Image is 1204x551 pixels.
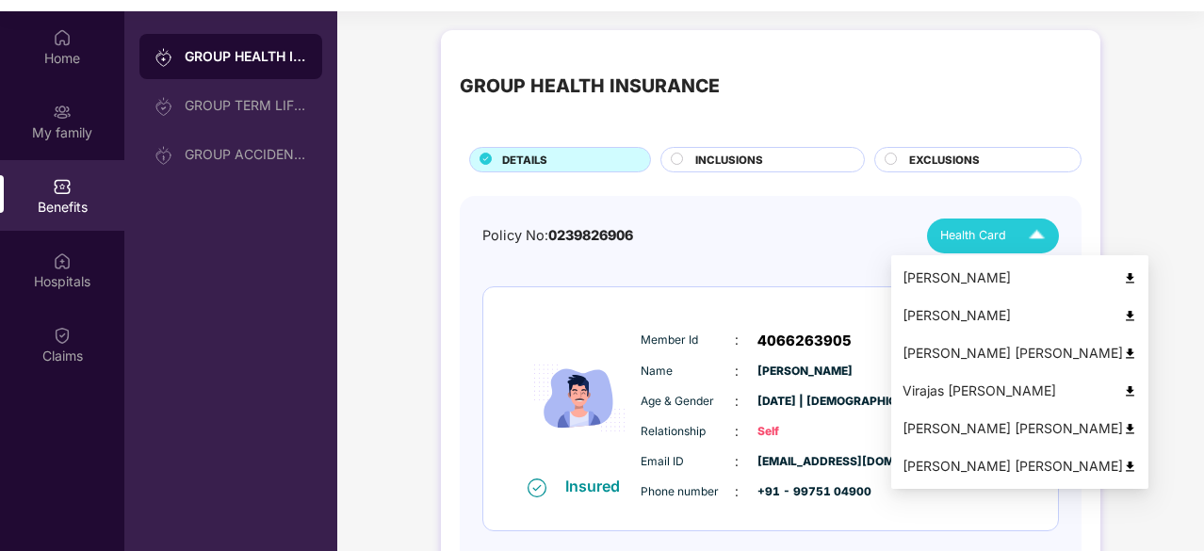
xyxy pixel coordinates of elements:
span: [DATE] | [DEMOGRAPHIC_DATA] [757,393,852,411]
span: [EMAIL_ADDRESS][DOMAIN_NAME] [757,453,852,471]
span: : [735,421,739,442]
img: svg+xml;base64,PHN2ZyB3aWR0aD0iMjAiIGhlaWdodD0iMjAiIHZpZXdCb3g9IjAgMCAyMCAyMCIgZmlsbD0ibm9uZSIgeG... [155,97,173,116]
img: Icuh8uwCUCF+XjCZyLQsAKiDCM9HiE6CMYmKQaPGkZKaA32CAAACiQcFBJY0IsAAAAASUVORK5CYII= [1020,219,1053,252]
img: icon [523,320,636,476]
span: [PERSON_NAME] [757,363,852,381]
span: +91 - 99751 04900 [757,483,852,501]
span: Age & Gender [641,393,735,411]
button: Health Card [927,219,1059,253]
img: svg+xml;base64,PHN2ZyB4bWxucz0iaHR0cDovL3d3dy53My5vcmcvMjAwMC9zdmciIHdpZHRoPSIxNiIgaGVpZ2h0PSIxNi... [528,478,546,497]
span: Relationship [641,423,735,441]
div: [PERSON_NAME] [PERSON_NAME] [903,343,1137,364]
div: GROUP HEALTH INSURANCE [460,72,720,101]
span: DETAILS [502,152,547,169]
div: GROUP ACCIDENTAL INSURANCE [185,147,307,162]
div: Virajas [PERSON_NAME] [903,381,1137,401]
img: svg+xml;base64,PHN2ZyB4bWxucz0iaHR0cDovL3d3dy53My5vcmcvMjAwMC9zdmciIHdpZHRoPSI0OCIgaGVpZ2h0PSI0OC... [1123,460,1137,474]
div: GROUP HEALTH INSURANCE [185,47,307,66]
img: svg+xml;base64,PHN2ZyB4bWxucz0iaHR0cDovL3d3dy53My5vcmcvMjAwMC9zdmciIHdpZHRoPSI0OCIgaGVpZ2h0PSI0OC... [1123,347,1137,361]
span: : [735,361,739,381]
div: [PERSON_NAME] [PERSON_NAME] [903,418,1137,439]
img: svg+xml;base64,PHN2ZyBpZD0iSG9tZSIgeG1sbnM9Imh0dHA6Ly93d3cudzMub3JnLzIwMDAvc3ZnIiB3aWR0aD0iMjAiIG... [53,28,72,47]
span: : [735,330,739,350]
div: [PERSON_NAME] [PERSON_NAME] [903,456,1137,477]
span: 0239826906 [548,227,633,243]
img: svg+xml;base64,PHN2ZyB4bWxucz0iaHR0cDovL3d3dy53My5vcmcvMjAwMC9zdmciIHdpZHRoPSI0OCIgaGVpZ2h0PSI0OC... [1123,422,1137,436]
div: GROUP TERM LIFE INSURANCE [185,98,307,113]
img: svg+xml;base64,PHN2ZyBpZD0iSG9zcGl0YWxzIiB4bWxucz0iaHR0cDovL3d3dy53My5vcmcvMjAwMC9zdmciIHdpZHRoPS... [53,251,72,270]
div: Policy No: [482,225,633,247]
span: Email ID [641,453,735,471]
img: svg+xml;base64,PHN2ZyB4bWxucz0iaHR0cDovL3d3dy53My5vcmcvMjAwMC9zdmciIHdpZHRoPSI0OCIgaGVpZ2h0PSI0OC... [1123,384,1137,398]
span: : [735,451,739,472]
img: svg+xml;base64,PHN2ZyB3aWR0aD0iMjAiIGhlaWdodD0iMjAiIHZpZXdCb3g9IjAgMCAyMCAyMCIgZmlsbD0ibm9uZSIgeG... [155,48,173,67]
span: Self [757,423,852,441]
span: Member Id [641,332,735,349]
img: svg+xml;base64,PHN2ZyB4bWxucz0iaHR0cDovL3d3dy53My5vcmcvMjAwMC9zdmciIHdpZHRoPSI0OCIgaGVpZ2h0PSI0OC... [1123,271,1137,285]
img: svg+xml;base64,PHN2ZyB3aWR0aD0iMjAiIGhlaWdodD0iMjAiIHZpZXdCb3g9IjAgMCAyMCAyMCIgZmlsbD0ibm9uZSIgeG... [155,146,173,165]
div: [PERSON_NAME] [903,305,1137,326]
div: [PERSON_NAME] [903,267,1137,288]
img: svg+xml;base64,PHN2ZyB3aWR0aD0iMjAiIGhlaWdodD0iMjAiIHZpZXdCb3g9IjAgMCAyMCAyMCIgZmlsbD0ibm9uZSIgeG... [53,103,72,122]
img: svg+xml;base64,PHN2ZyBpZD0iQ2xhaW0iIHhtbG5zPSJodHRwOi8vd3d3LnczLm9yZy8yMDAwL3N2ZyIgd2lkdGg9IjIwIi... [53,326,72,345]
span: 4066263905 [757,330,852,352]
span: EXCLUSIONS [909,152,980,169]
span: : [735,391,739,412]
img: svg+xml;base64,PHN2ZyB4bWxucz0iaHR0cDovL3d3dy53My5vcmcvMjAwMC9zdmciIHdpZHRoPSI0OCIgaGVpZ2h0PSI0OC... [1123,309,1137,323]
span: INCLUSIONS [695,152,763,169]
img: svg+xml;base64,PHN2ZyBpZD0iQmVuZWZpdHMiIHhtbG5zPSJodHRwOi8vd3d3LnczLm9yZy8yMDAwL3N2ZyIgd2lkdGg9Ij... [53,177,72,196]
span: Name [641,363,735,381]
div: Insured [565,477,631,495]
span: Health Card [940,226,1006,245]
span: Phone number [641,483,735,501]
span: : [735,481,739,502]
